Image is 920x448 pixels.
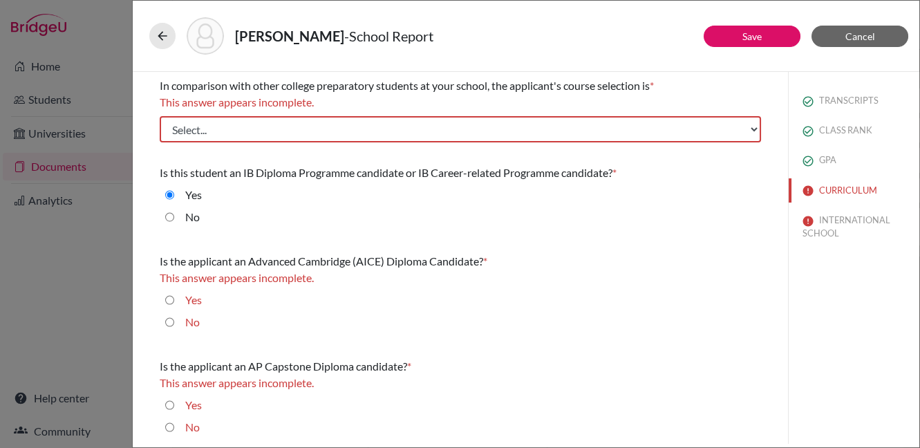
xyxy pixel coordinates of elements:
label: Yes [185,292,202,308]
button: TRANSCRIPTS [789,88,919,113]
img: check_circle_outline-e4d4ac0f8e9136db5ab2.svg [802,126,814,137]
img: check_circle_outline-e4d4ac0f8e9136db5ab2.svg [802,156,814,167]
img: check_circle_outline-e4d4ac0f8e9136db5ab2.svg [802,96,814,107]
button: GPA [789,148,919,172]
label: No [185,314,200,330]
span: Is the applicant an AP Capstone Diploma candidate? [160,360,407,373]
span: This answer appears incomplete. [160,376,314,389]
span: This answer appears incomplete. [160,271,314,284]
label: Yes [185,397,202,413]
button: CURRICULUM [789,178,919,203]
label: No [185,209,200,225]
img: error-544570611efd0a2d1de9.svg [802,216,814,227]
label: Yes [185,187,202,203]
span: This answer appears incomplete. [160,95,314,109]
span: Is this student an IB Diploma Programme candidate or IB Career-related Programme candidate? [160,166,612,179]
label: No [185,419,200,436]
span: - School Report [344,28,433,44]
strong: [PERSON_NAME] [235,28,344,44]
button: INTERNATIONAL SCHOOL [789,208,919,245]
img: error-544570611efd0a2d1de9.svg [802,185,814,196]
span: Is the applicant an Advanced Cambridge (AICE) Diploma Candidate? [160,254,483,268]
span: In comparison with other college preparatory students at your school, the applicant's course sele... [160,79,650,92]
button: CLASS RANK [789,118,919,142]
